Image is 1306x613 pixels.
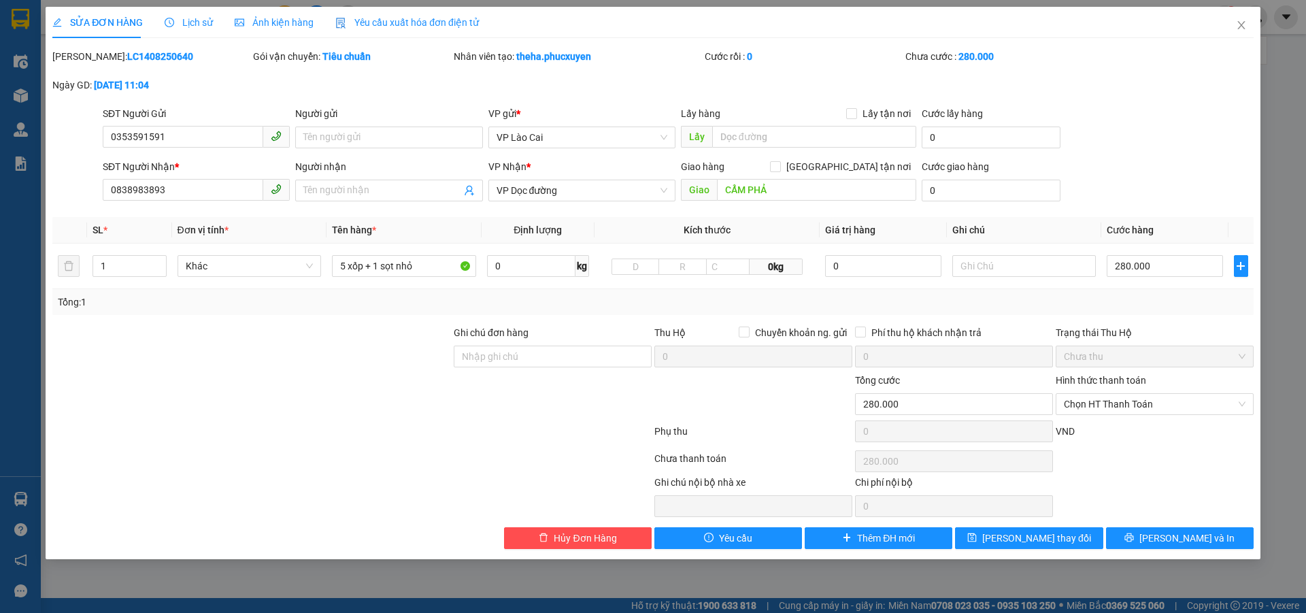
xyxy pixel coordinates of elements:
div: Phụ thu [653,424,854,448]
span: close [1236,20,1247,31]
button: printer[PERSON_NAME] và In [1106,527,1254,549]
button: plusThêm ĐH mới [805,527,952,549]
input: Dọc đường [712,126,916,148]
label: Hình thức thanh toán [1056,375,1146,386]
button: delete [58,255,80,277]
div: Nhân viên tạo: [454,49,702,64]
div: Chưa cước : [905,49,1103,64]
label: Cước giao hàng [922,161,989,172]
span: SỬA ĐƠN HÀNG [52,17,143,28]
span: exclamation-circle [704,533,714,544]
input: C [706,259,750,275]
span: Khác [186,256,314,276]
b: 0 [747,51,752,62]
b: theha.phucxuyen [516,51,591,62]
span: Lịch sử [165,17,213,28]
span: Cước hàng [1107,225,1154,235]
span: Tổng cước [855,375,900,386]
span: picture [235,18,244,27]
div: Người nhận [295,159,482,174]
b: 280.000 [958,51,994,62]
input: Dọc đường [717,179,916,201]
div: Tổng: 1 [58,295,504,310]
div: Chi phí nội bộ [855,475,1053,495]
span: VP Nhận [488,161,526,172]
div: VP gửi [488,106,675,121]
div: Chưa thanh toán [653,451,854,475]
span: Định lượng [514,225,562,235]
input: Cước giao hàng [922,180,1060,201]
span: Phí thu hộ khách nhận trả [866,325,987,340]
div: SĐT Người Nhận [103,159,290,174]
span: 0kg [750,259,803,275]
span: Thu Hộ [654,327,686,338]
span: [PERSON_NAME] và In [1139,531,1235,546]
span: plus [842,533,852,544]
span: save [967,533,977,544]
b: [DATE] 11:04 [94,80,149,90]
span: Yêu cầu xuất hóa đơn điện tử [335,17,479,28]
div: Gói vận chuyển: [253,49,451,64]
span: Lấy tận nơi [857,106,916,121]
button: deleteHủy Đơn Hàng [504,527,652,549]
b: LC1408250640 [127,51,193,62]
div: Cước rồi : [705,49,903,64]
input: VD: Bàn, Ghế [332,255,476,277]
span: kg [575,255,589,277]
input: Cước lấy hàng [922,127,1060,148]
input: D [612,259,660,275]
span: Tên hàng [332,225,376,235]
span: [PERSON_NAME] thay đổi [982,531,1091,546]
button: save[PERSON_NAME] thay đổi [955,527,1103,549]
span: Lấy hàng [681,108,720,119]
span: Giao [681,179,717,201]
span: Yêu cầu [719,531,752,546]
span: Lấy [681,126,712,148]
span: VP Dọc đường [497,180,667,201]
img: icon [335,18,346,29]
span: [GEOGRAPHIC_DATA] tận nơi [781,159,916,174]
input: Ghi Chú [952,255,1096,277]
span: clock-circle [165,18,174,27]
div: [PERSON_NAME]: [52,49,250,64]
span: delete [539,533,548,544]
span: phone [271,131,282,142]
th: Ghi chú [947,217,1102,244]
div: Ngày GD: [52,78,250,93]
span: Chưa thu [1064,346,1245,367]
span: printer [1124,533,1134,544]
span: Đơn vị tính [178,225,229,235]
span: Ảnh kiện hàng [235,17,314,28]
span: VND [1056,426,1075,437]
span: Chuyển khoản ng. gửi [750,325,852,340]
span: Thêm ĐH mới [857,531,915,546]
span: Kích thước [684,225,731,235]
span: edit [52,18,62,27]
span: Giá trị hàng [825,225,875,235]
button: plus [1234,255,1248,277]
span: VP Lào Cai [497,127,667,148]
span: Giao hàng [681,161,724,172]
div: Ghi chú nội bộ nhà xe [654,475,852,495]
input: Ghi chú đơn hàng [454,346,652,367]
span: SL [93,225,103,235]
span: plus [1235,261,1248,271]
div: Trạng thái Thu Hộ [1056,325,1254,340]
span: Hủy Đơn Hàng [554,531,616,546]
span: phone [271,184,282,195]
b: Tiêu chuẩn [322,51,371,62]
button: exclamation-circleYêu cầu [654,527,802,549]
label: Ghi chú đơn hàng [454,327,529,338]
span: user-add [464,185,475,196]
span: Chọn HT Thanh Toán [1064,394,1245,414]
label: Cước lấy hàng [922,108,983,119]
button: Close [1222,7,1260,45]
input: R [658,259,707,275]
div: SĐT Người Gửi [103,106,290,121]
div: Người gửi [295,106,482,121]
